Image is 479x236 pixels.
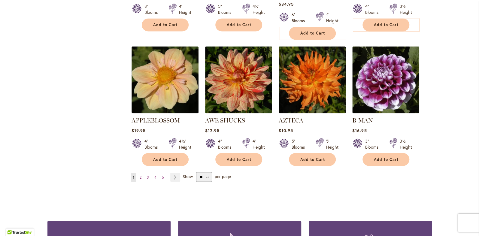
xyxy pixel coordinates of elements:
div: 4" Blooms [218,138,235,150]
a: AWE SHUCKS [205,116,245,124]
button: Add to Cart [142,18,189,31]
span: Show [183,174,193,179]
div: 4½' Height [179,138,191,150]
span: $12.95 [205,127,220,133]
span: Add to Cart [374,157,399,162]
a: APPLEBLOSSOM [132,109,199,114]
a: 4 [153,173,158,182]
a: AZTECA [279,109,346,114]
span: Add to Cart [227,22,251,27]
a: AZTECA [279,116,303,124]
a: AWE SHUCKS [205,109,272,114]
a: B-MAN [352,109,419,114]
iframe: Launch Accessibility Center [5,215,21,231]
div: 4' Height [253,138,265,150]
div: 4" Blooms [365,3,382,15]
span: $10.95 [279,127,293,133]
span: 4 [154,175,156,179]
span: 3 [147,175,149,179]
a: APPLEBLOSSOM [132,116,180,124]
span: per page [215,174,231,179]
img: AZTECA [279,46,346,113]
span: $16.95 [352,127,367,133]
a: B-MAN [352,116,373,124]
div: 5' Height [326,138,338,150]
button: Add to Cart [289,153,336,166]
button: Add to Cart [362,153,409,166]
span: 5 [162,175,164,179]
div: 4' Height [179,3,191,15]
img: B-MAN [352,46,419,113]
div: 4' Height [326,12,338,24]
span: $34.95 [279,1,294,7]
div: 8" Blooms [144,3,161,15]
div: 3½' Height [400,3,412,15]
a: 3 [145,173,150,182]
span: Add to Cart [153,22,178,27]
a: 5 [160,173,165,182]
span: Add to Cart [300,31,325,36]
div: 3" Blooms [365,138,382,150]
div: 4½' Height [253,3,265,15]
span: Add to Cart [227,157,251,162]
a: 2 [138,173,143,182]
button: Add to Cart [142,153,189,166]
button: Add to Cart [289,27,336,40]
span: $19.95 [132,127,146,133]
button: Add to Cart [215,153,262,166]
span: 2 [140,175,141,179]
span: Add to Cart [153,157,178,162]
div: 4" Blooms [144,138,161,150]
span: Add to Cart [300,157,325,162]
button: Add to Cart [215,18,262,31]
button: Add to Cart [362,18,409,31]
div: 5" Blooms [292,138,308,150]
span: Add to Cart [374,22,399,27]
div: 3½' Height [400,138,412,150]
div: 6" Blooms [292,12,308,24]
span: 1 [133,175,134,179]
div: 5" Blooms [218,3,235,15]
img: APPLEBLOSSOM [132,46,199,113]
img: AWE SHUCKS [205,46,272,113]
